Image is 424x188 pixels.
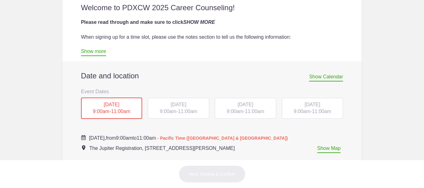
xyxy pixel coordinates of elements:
div: - [215,98,276,119]
div: - [81,98,142,119]
span: 11:00am [137,135,156,141]
a: Show more [81,49,106,56]
div: When signing up for a time slot, please use the notes section to tell us the following information: [81,33,343,41]
span: 9:00am [227,109,243,114]
span: Show Calendar [309,74,343,81]
img: Event location [82,145,85,150]
strong: Please read through and make sure to click [81,20,215,25]
button: [DATE] 9:00am-11:00am [81,97,143,120]
h2: Date and location [81,71,343,81]
button: Next: Review & Confirm [179,165,246,183]
button: [DATE] 9:00am-11:00am [282,98,344,119]
span: 11:00am [245,109,264,114]
button: [DATE] 9:00am-11:00am [214,98,277,119]
span: 11:00am [178,109,197,114]
span: 11:00am [312,109,331,114]
span: 9:00am [160,109,176,114]
img: Cal purple [81,135,86,140]
a: Show Map [317,146,341,153]
span: The Jupiter Registration, [STREET_ADDRESS][PERSON_NAME] [89,146,235,151]
em: SHOW MORE [183,20,215,25]
h3: Event Dates [81,87,343,96]
span: [DATE] [304,102,320,107]
span: 9:00am [294,109,310,114]
h2: Welcome to PDXCW 2025 Career Counseling! [81,3,343,12]
div: - [148,98,209,119]
span: 9:00am [116,135,132,141]
span: 11:00am [111,109,130,114]
button: [DATE] 9:00am-11:00am [147,98,210,119]
span: [DATE] [104,102,119,107]
div: - [282,98,343,119]
span: - Pacific Time ([GEOGRAPHIC_DATA] & [GEOGRAPHIC_DATA]) [157,136,288,141]
span: [DATE] [238,102,253,107]
span: from to [89,135,288,141]
span: [DATE] [171,102,186,107]
span: [DATE], [89,135,106,141]
span: 9:00am [93,109,109,114]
